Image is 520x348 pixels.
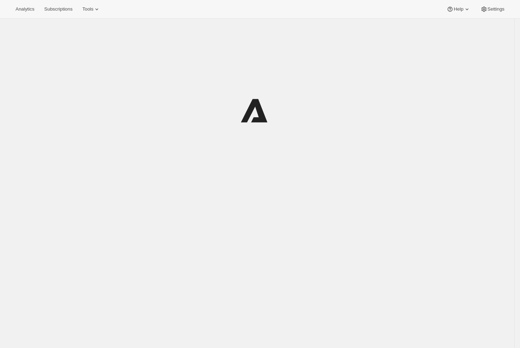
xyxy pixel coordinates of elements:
button: Analytics [11,4,39,14]
span: Subscriptions [44,6,72,12]
button: Tools [78,4,105,14]
span: Analytics [16,6,34,12]
span: Tools [82,6,93,12]
span: Help [454,6,463,12]
span: Settings [487,6,504,12]
button: Settings [476,4,509,14]
button: Subscriptions [40,4,77,14]
button: Help [442,4,474,14]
